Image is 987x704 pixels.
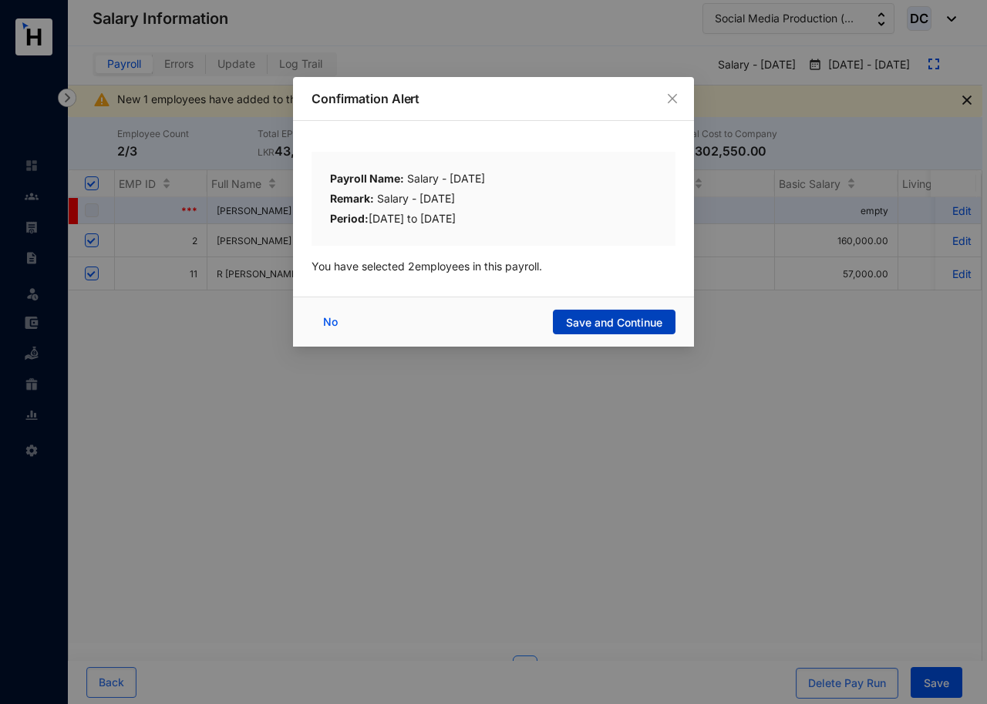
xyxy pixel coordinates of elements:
button: Close [664,90,681,107]
div: [DATE] to [DATE] [330,210,657,227]
span: You have selected 2 employees in this payroll. [312,260,542,273]
span: close [666,92,679,105]
b: Period: [330,212,369,225]
button: Save and Continue [553,310,675,334]
div: Salary - [DATE] [330,170,657,190]
b: Remark: [330,192,374,205]
p: Confirmation Alert [312,89,675,108]
b: Payroll Name: [330,172,404,185]
span: No [323,313,338,330]
span: Save and Continue [566,315,662,330]
button: No [312,310,353,334]
div: Salary - [DATE] [330,190,657,210]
